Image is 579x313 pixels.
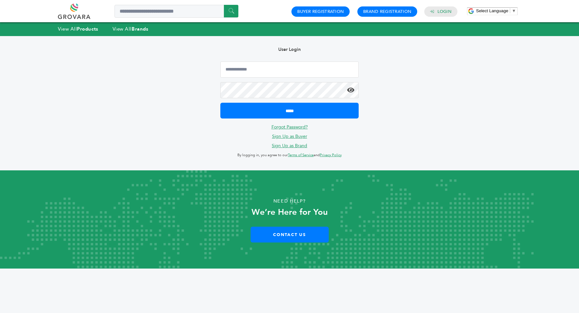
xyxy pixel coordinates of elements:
[77,26,98,32] strong: Products
[113,26,149,32] a: View AllBrands
[252,206,328,218] strong: We’re Here for You
[220,151,359,159] p: By logging in, you agree to our and
[272,143,307,149] a: Sign Up as Brand
[132,26,148,32] strong: Brands
[58,26,98,32] a: View AllProducts
[297,9,344,14] a: Buyer Registration
[437,9,452,14] a: Login
[272,133,307,139] a: Sign Up as Buyer
[29,196,550,206] p: Need Help?
[220,62,359,78] input: Email Address
[320,153,342,157] a: Privacy Policy
[220,82,359,98] input: Password
[476,8,508,13] span: Select Language
[363,9,411,14] a: Brand Registration
[251,227,329,242] a: Contact Us
[512,8,516,13] span: ▼
[115,5,238,18] input: Search a product or brand...
[476,8,516,13] a: Select Language​
[288,153,314,157] a: Terms of Service
[278,46,301,52] b: User Login
[271,124,308,130] a: Forgot Password?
